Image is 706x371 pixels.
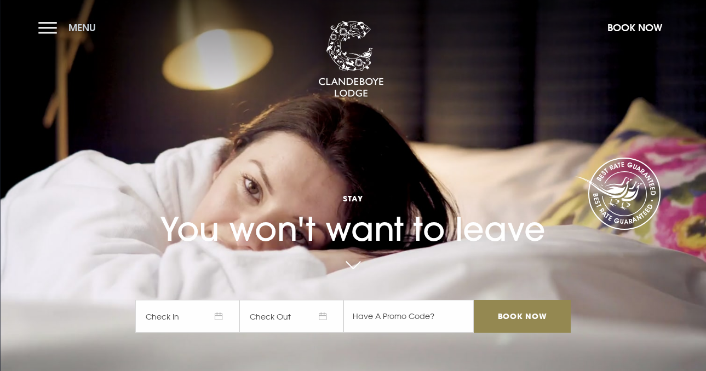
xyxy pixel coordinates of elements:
span: Stay [135,193,570,204]
img: Clandeboye Lodge [318,21,384,98]
input: Book Now [474,300,570,333]
span: Check Out [239,300,343,333]
h1: You won't want to leave [135,169,570,248]
input: Have A Promo Code? [343,300,474,333]
span: Menu [68,21,96,34]
button: Menu [38,16,101,39]
button: Book Now [602,16,668,39]
span: Check In [135,300,239,333]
